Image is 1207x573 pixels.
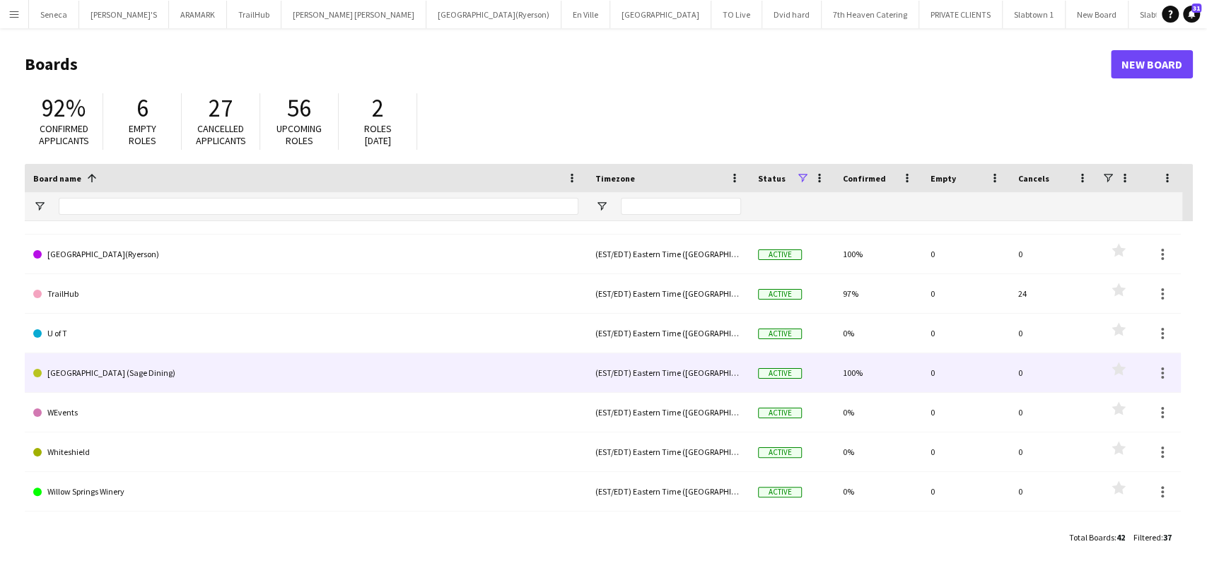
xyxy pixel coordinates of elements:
[29,1,79,28] button: Seneca
[922,432,1010,471] div: 0
[758,368,802,379] span: Active
[561,1,610,28] button: En Ville
[33,353,578,393] a: [GEOGRAPHIC_DATA] (Sage Dining)
[1018,173,1049,184] span: Cancels
[33,393,578,432] a: WEvents
[587,432,750,471] div: (EST/EDT) Eastern Time ([GEOGRAPHIC_DATA] & [GEOGRAPHIC_DATA])
[758,173,786,184] span: Status
[209,93,233,124] span: 27
[758,249,802,260] span: Active
[33,274,578,314] a: TrailHub
[227,1,281,28] button: TrailHub
[595,173,635,184] span: Timezone
[1163,532,1172,543] span: 37
[33,200,46,213] button: Open Filter Menu
[1010,472,1097,511] div: 0
[33,472,578,512] a: Willow Springs Winery
[1111,50,1193,78] a: New Board
[758,329,802,339] span: Active
[1010,274,1097,313] div: 24
[822,1,919,28] button: 7th Heaven Catering
[587,353,750,392] div: (EST/EDT) Eastern Time ([GEOGRAPHIC_DATA] & [GEOGRAPHIC_DATA])
[587,235,750,273] div: (EST/EDT) Eastern Time ([GEOGRAPHIC_DATA] & [GEOGRAPHIC_DATA])
[587,472,750,511] div: (EST/EDT) Eastern Time ([GEOGRAPHIC_DATA] & [GEOGRAPHIC_DATA])
[169,1,227,28] button: ARAMARK
[1010,353,1097,392] div: 0
[758,487,802,497] span: Active
[136,93,148,124] span: 6
[364,122,392,147] span: Roles [DATE]
[919,1,1003,28] button: PRIVATE CLIENTS
[922,353,1010,392] div: 0
[587,314,750,353] div: (EST/EDT) Eastern Time ([GEOGRAPHIC_DATA] & [GEOGRAPHIC_DATA])
[42,93,86,124] span: 92%
[1010,393,1097,432] div: 0
[621,198,741,215] input: Timezone Filter Input
[922,235,1010,273] div: 0
[1066,1,1129,28] button: New Board
[834,393,922,432] div: 0%
[834,432,922,471] div: 0%
[922,472,1010,511] div: 0
[758,447,802,458] span: Active
[1133,532,1161,543] span: Filtered
[758,289,802,300] span: Active
[1183,6,1200,23] a: 31
[1010,235,1097,273] div: 0
[196,122,246,147] span: Cancelled applicants
[1069,524,1125,551] div: :
[129,122,156,147] span: Empty roles
[1116,532,1125,543] span: 42
[33,173,81,184] span: Board name
[922,393,1010,432] div: 0
[834,314,922,353] div: 0%
[922,274,1010,313] div: 0
[33,432,578,472] a: Whiteshield
[1010,432,1097,471] div: 0
[843,173,886,184] span: Confirmed
[834,472,922,511] div: 0%
[931,173,956,184] span: Empty
[711,1,762,28] button: TO Live
[834,235,922,273] div: 100%
[834,274,922,313] div: 97%
[426,1,561,28] button: [GEOGRAPHIC_DATA](Ryerson)
[758,408,802,418] span: Active
[762,1,822,28] button: Dvid hard
[587,393,750,432] div: (EST/EDT) Eastern Time ([GEOGRAPHIC_DATA] & [GEOGRAPHIC_DATA])
[610,1,711,28] button: [GEOGRAPHIC_DATA]
[33,314,578,353] a: U of T
[834,353,922,392] div: 100%
[1069,532,1114,543] span: Total Boards
[1010,314,1097,353] div: 0
[1191,4,1201,13] span: 31
[287,93,311,124] span: 56
[59,198,578,215] input: Board name Filter Input
[39,122,89,147] span: Confirmed applicants
[587,274,750,313] div: (EST/EDT) Eastern Time ([GEOGRAPHIC_DATA] & [GEOGRAPHIC_DATA])
[33,235,578,274] a: [GEOGRAPHIC_DATA](Ryerson)
[372,93,384,124] span: 2
[79,1,169,28] button: [PERSON_NAME]'S
[595,200,608,213] button: Open Filter Menu
[1003,1,1066,28] button: Slabtown 1
[922,314,1010,353] div: 0
[1133,524,1172,551] div: :
[276,122,322,147] span: Upcoming roles
[25,54,1111,75] h1: Boards
[281,1,426,28] button: [PERSON_NAME] [PERSON_NAME]
[1129,1,1191,28] button: Slabtown 2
